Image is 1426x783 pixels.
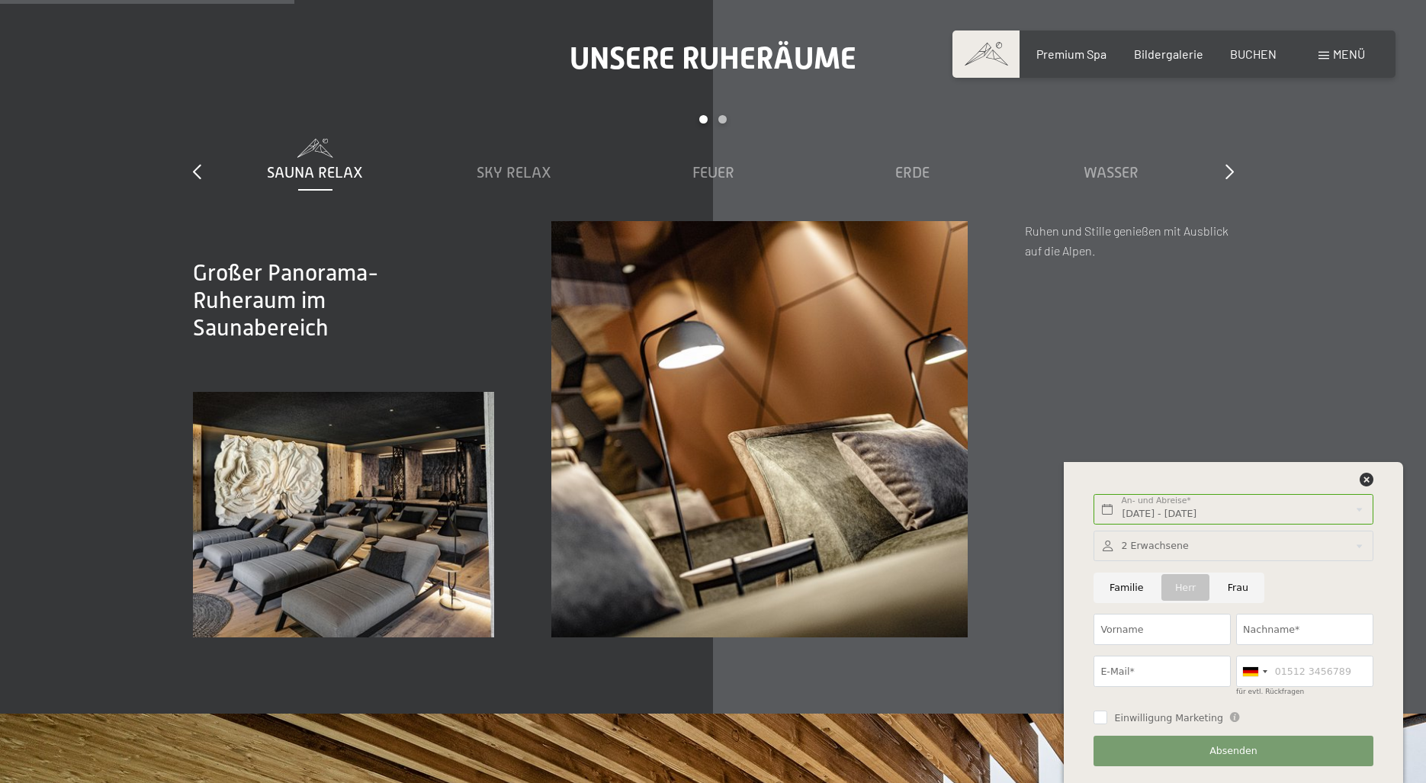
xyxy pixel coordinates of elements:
[551,221,968,637] img: Ruheräume - Chill Lounge - Wellnesshotel - Ahrntal - Schwarzenstein
[570,40,856,76] span: Unsere Ruheräume
[1114,711,1223,725] span: Einwilligung Marketing
[1084,164,1139,181] span: Wasser
[1236,656,1373,687] input: 01512 3456789
[718,115,727,124] div: Carousel Page 2
[193,392,495,638] img: Ruheräume - Chill Lounge - Wellnesshotel - Ahrntal - Schwarzenstein
[1209,744,1257,758] span: Absenden
[1094,736,1373,767] button: Absenden
[1134,47,1203,61] a: Bildergalerie
[477,164,551,181] span: Sky Relax
[692,164,734,181] span: Feuer
[1236,688,1304,695] label: für evtl. Rückfragen
[1036,47,1106,61] a: Premium Spa
[895,164,930,181] span: Erde
[267,164,363,181] span: Sauna Relax
[193,260,379,341] span: Großer Panorama-Ruheraum im Saunabereich
[699,115,708,124] div: Carousel Page 1 (Current Slide)
[1025,221,1233,260] p: Ruhen und Stille genießen mit Ausblick auf die Alpen.
[1237,656,1272,686] div: Germany (Deutschland): +49
[216,115,1211,139] div: Carousel Pagination
[1230,47,1277,61] a: BUCHEN
[1333,47,1365,61] span: Menü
